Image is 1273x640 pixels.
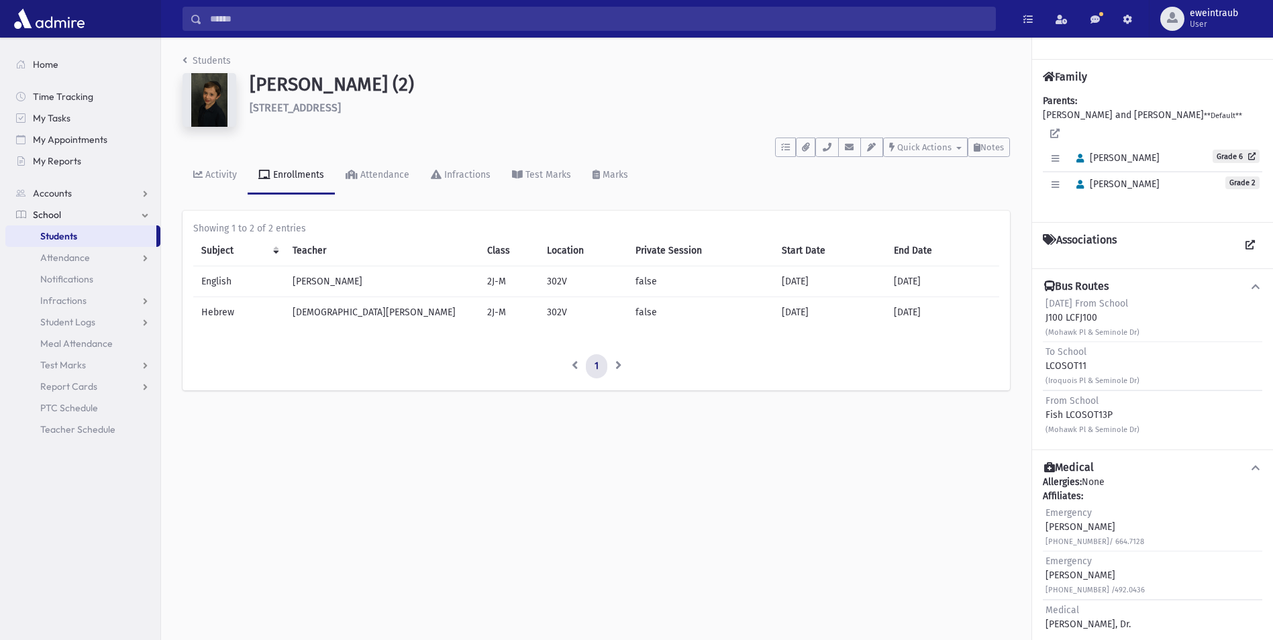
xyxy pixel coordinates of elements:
span: Report Cards [40,380,97,392]
span: Emergency [1046,555,1092,567]
td: [DATE] [886,266,999,297]
span: My Tasks [33,112,70,124]
th: Start Date [774,235,886,266]
td: 302V [539,266,628,297]
div: [PERSON_NAME] and [PERSON_NAME] [1043,94,1262,211]
a: Notifications [5,268,160,290]
div: Activity [203,169,237,180]
span: Medical [1046,604,1079,616]
small: [PHONE_NUMBER]/ 664.7128 [1046,537,1144,546]
h4: Family [1043,70,1087,83]
a: School [5,204,160,225]
a: 1 [586,354,607,378]
h4: Associations [1043,233,1117,258]
span: Emergency [1046,507,1092,519]
td: Hebrew [193,297,285,328]
input: Search [202,7,995,31]
td: 302V [539,297,628,328]
a: Attendance [5,247,160,268]
span: Notifications [40,273,93,285]
span: My Appointments [33,134,107,146]
a: Accounts [5,182,160,204]
th: Location [539,235,628,266]
span: Quick Actions [897,142,952,152]
div: LCOSOT11 [1046,345,1139,387]
a: Time Tracking [5,86,160,107]
td: [DATE] [886,297,999,328]
button: Quick Actions [883,138,968,157]
div: Fish LCOSOT13P [1046,394,1139,436]
td: [DATE] [774,297,886,328]
div: Showing 1 to 2 of 2 entries [193,221,999,235]
a: My Appointments [5,129,160,150]
span: Attendance [40,252,90,264]
td: 2J-M [479,297,538,328]
td: false [627,297,774,328]
div: [PERSON_NAME], Dr. [1046,603,1131,631]
span: User [1190,19,1238,30]
a: Attendance [335,157,420,195]
button: Medical [1043,461,1262,475]
a: Infractions [5,290,160,311]
td: [DEMOGRAPHIC_DATA][PERSON_NAME] [285,297,479,328]
h4: Bus Routes [1044,280,1109,294]
a: Meal Attendance [5,333,160,354]
h1: [PERSON_NAME] (2) [250,73,1010,96]
div: Marks [600,169,628,180]
span: From School [1046,395,1099,407]
td: 2J-M [479,266,538,297]
span: Infractions [40,295,87,307]
small: (Iroquois Pl & Seminole Dr) [1046,376,1139,385]
span: Time Tracking [33,91,93,103]
span: [PERSON_NAME] [1070,178,1160,190]
th: Subject [193,235,285,266]
a: My Reports [5,150,160,172]
button: Notes [968,138,1010,157]
td: English [193,266,285,297]
span: School [33,209,61,221]
span: Test Marks [40,359,86,371]
h6: [STREET_ADDRESS] [250,101,1010,114]
b: Parents: [1043,95,1077,107]
a: My Tasks [5,107,160,129]
h4: Medical [1044,461,1094,475]
span: [PERSON_NAME] [1070,152,1160,164]
img: AdmirePro [11,5,88,32]
small: (Mohawk Pl & Seminole Dr) [1046,328,1139,337]
button: Bus Routes [1043,280,1262,294]
span: eweintraub [1190,8,1238,19]
a: PTC Schedule [5,397,160,419]
nav: breadcrumb [183,54,231,73]
th: Private Session [627,235,774,266]
a: Home [5,54,160,75]
div: Test Marks [523,169,571,180]
a: Marks [582,157,639,195]
a: Test Marks [501,157,582,195]
th: End Date [886,235,999,266]
b: Allergies: [1043,476,1082,488]
td: false [627,266,774,297]
a: Students [5,225,156,247]
a: Teacher Schedule [5,419,160,440]
span: Students [40,230,77,242]
div: None [1043,475,1262,634]
a: Student Logs [5,311,160,333]
a: Activity [183,157,248,195]
b: Affiliates: [1043,490,1083,502]
td: [DATE] [774,266,886,297]
span: Student Logs [40,316,95,328]
span: Notes [980,142,1004,152]
span: To School [1046,346,1086,358]
a: Grade 6 [1213,150,1260,163]
span: Teacher Schedule [40,423,115,435]
a: Students [183,55,231,66]
a: Infractions [420,157,501,195]
span: Grade 2 [1225,176,1260,189]
small: [PHONE_NUMBER] /492.0436 [1046,586,1145,594]
span: PTC Schedule [40,402,98,414]
td: [PERSON_NAME] [285,266,479,297]
div: [PERSON_NAME] [1046,506,1144,548]
small: (Mohawk Pl & Seminole Dr) [1046,425,1139,434]
span: Home [33,58,58,70]
th: Class [479,235,538,266]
